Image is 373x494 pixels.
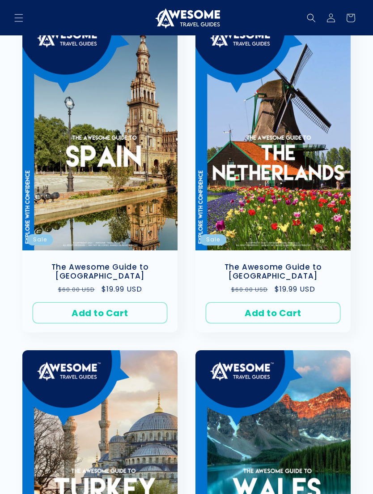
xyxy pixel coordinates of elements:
img: Awesome Travel Guides [153,7,220,29]
button: Add to Cart [33,302,167,323]
summary: Search [301,8,321,28]
a: The Awesome Guide to [GEOGRAPHIC_DATA] [204,262,342,281]
a: Awesome Travel Guides [150,4,224,32]
button: Add to Cart [206,302,340,323]
a: The Awesome Guide to [GEOGRAPHIC_DATA] [31,262,169,281]
summary: Menu [9,8,29,28]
